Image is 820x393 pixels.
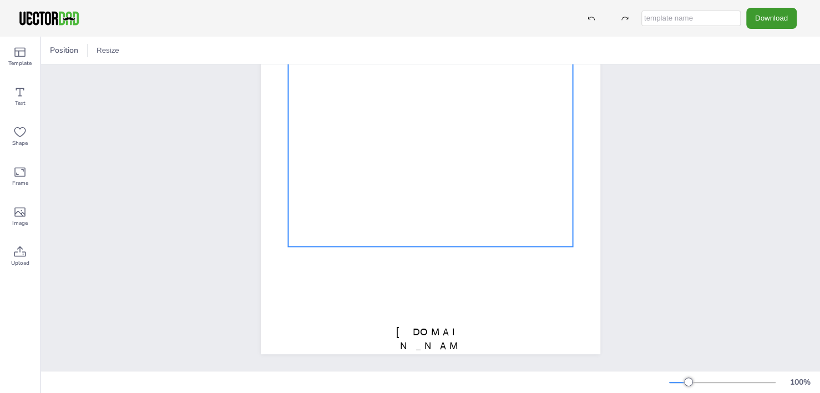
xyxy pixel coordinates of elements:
[92,42,124,59] button: Resize
[8,59,32,68] span: Template
[18,10,80,27] img: VectorDad-1.png
[15,99,26,108] span: Text
[12,179,28,188] span: Frame
[11,259,29,268] span: Upload
[48,45,80,56] span: Position
[641,11,741,26] input: template name
[396,326,465,366] span: [DOMAIN_NAME]
[746,8,797,28] button: Download
[12,219,28,228] span: Image
[787,377,813,387] div: 100 %
[12,139,28,148] span: Shape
